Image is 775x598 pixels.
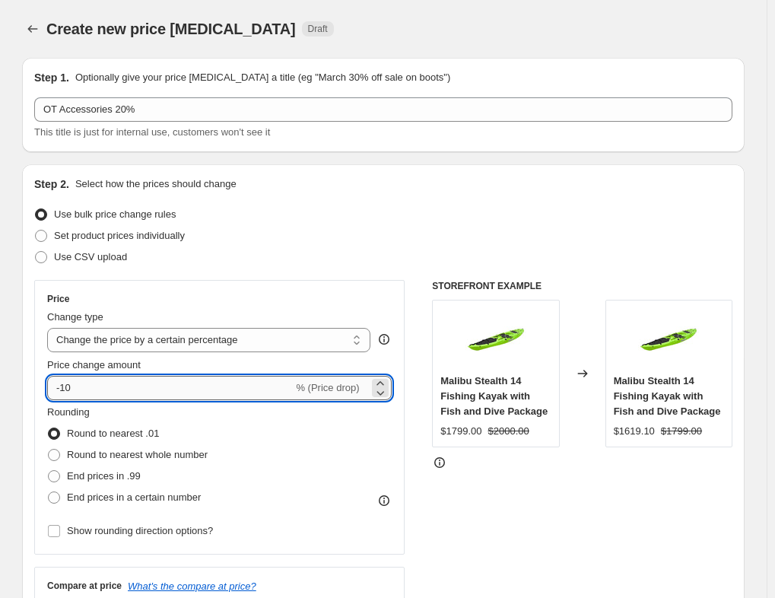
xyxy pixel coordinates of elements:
[308,23,328,35] span: Draft
[22,18,43,40] button: Price change jobs
[67,449,208,460] span: Round to nearest whole number
[440,424,481,439] div: $1799.00
[67,470,141,482] span: End prices in .99
[34,126,270,138] span: This title is just for internal use, customers won't see it
[54,251,127,262] span: Use CSV upload
[432,280,732,292] h6: STOREFRONT EXAMPLE
[54,208,176,220] span: Use bulk price change rules
[67,428,159,439] span: Round to nearest .01
[614,424,655,439] div: $1619.10
[614,375,721,417] span: Malibu Stealth 14 Fishing Kayak with Fish and Dive Package
[47,376,293,400] input: -15
[661,424,702,439] strike: $1799.00
[488,424,529,439] strike: $2000.00
[128,581,256,592] button: What's the compare at price?
[47,293,69,305] h3: Price
[440,375,548,417] span: Malibu Stealth 14 Fishing Kayak with Fish and Dive Package
[47,359,141,371] span: Price change amount
[34,70,69,85] h2: Step 1.
[47,311,103,323] span: Change type
[47,406,90,418] span: Rounding
[638,308,699,369] img: Malibu_Stealth_14_Fishing_Kayak_with_Fish_and_Dive_Package_80x.jpg
[376,332,392,347] div: help
[296,382,359,393] span: % (Price drop)
[34,97,732,122] input: 30% off holiday sale
[34,177,69,192] h2: Step 2.
[75,177,237,192] p: Select how the prices should change
[46,21,296,37] span: Create new price [MEDICAL_DATA]
[47,580,122,592] h3: Compare at price
[67,525,213,536] span: Show rounding direction options?
[67,491,201,503] span: End prices in a certain number
[75,70,450,85] p: Optionally give your price [MEDICAL_DATA] a title (eg "March 30% off sale on boots")
[54,230,185,241] span: Set product prices individually
[465,308,526,369] img: Malibu_Stealth_14_Fishing_Kayak_with_Fish_and_Dive_Package_80x.jpg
